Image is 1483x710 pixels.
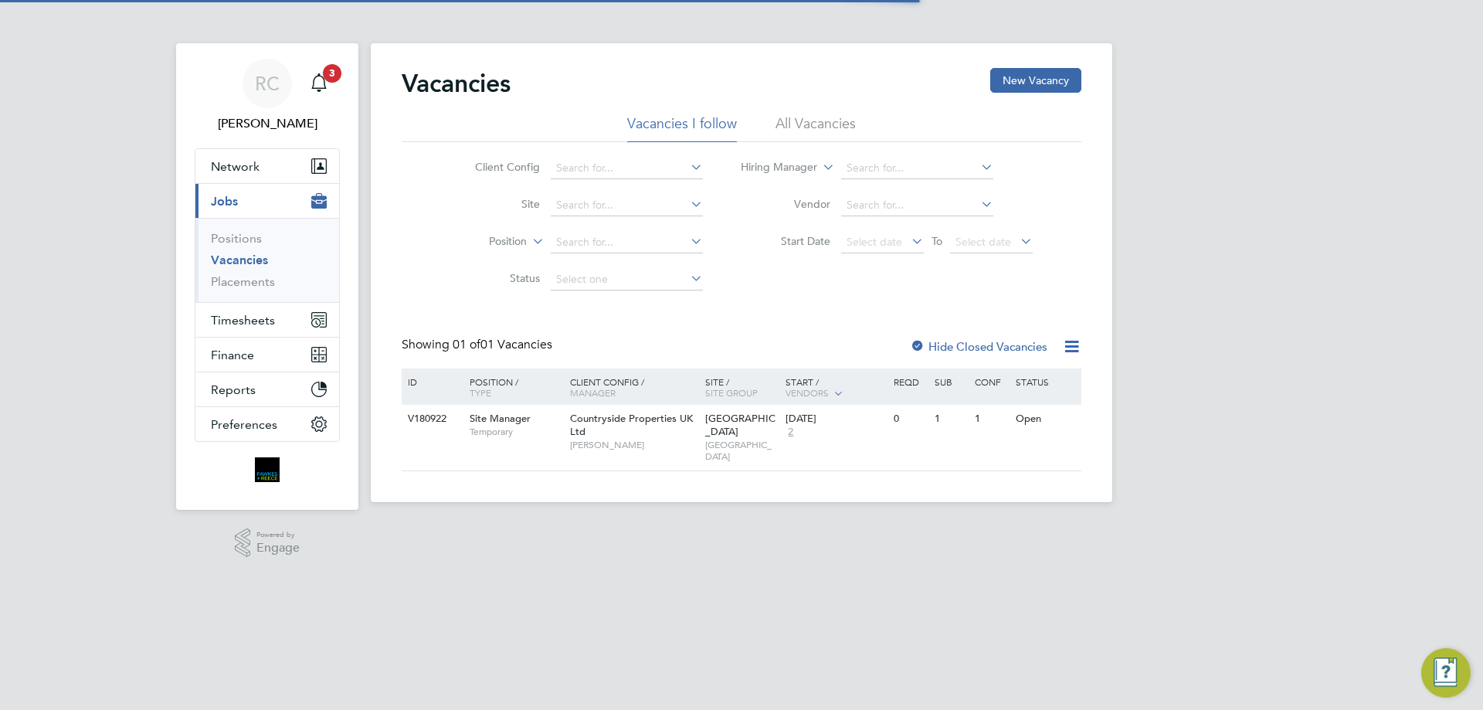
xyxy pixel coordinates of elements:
div: ID [404,369,458,395]
span: Powered by [256,528,300,542]
button: Preferences [195,407,339,441]
span: Reports [211,382,256,397]
a: Vacancies [211,253,268,267]
button: Finance [195,338,339,372]
a: Powered byEngage [235,528,300,558]
div: Reqd [890,369,930,395]
span: Countryside Properties UK Ltd [570,412,693,438]
input: Search for... [551,195,703,216]
button: New Vacancy [990,68,1081,93]
div: 1 [931,405,971,433]
input: Search for... [841,195,993,216]
div: Sub [931,369,971,395]
span: Network [211,159,260,174]
div: [DATE] [786,413,886,426]
div: V180922 [404,405,458,433]
span: Select date [955,235,1011,249]
span: Type [470,386,491,399]
div: Status [1012,369,1079,395]
img: bromak-logo-retina.png [255,457,280,482]
button: Reports [195,372,339,406]
button: Jobs [195,184,339,218]
input: Search for... [841,158,993,179]
a: Positions [211,231,262,246]
span: Temporary [470,426,562,438]
div: Start / [782,369,890,407]
span: 01 of [453,337,480,352]
span: Preferences [211,417,277,432]
div: 1 [971,405,1011,433]
span: Manager [570,386,616,399]
a: Placements [211,274,275,289]
span: Engage [256,542,300,555]
li: All Vacancies [775,114,856,142]
span: 2 [786,426,796,439]
span: [PERSON_NAME] [570,439,697,451]
label: Status [451,271,540,285]
span: Jobs [211,194,238,209]
input: Select one [551,269,703,290]
div: Site / [701,369,782,406]
input: Search for... [551,232,703,253]
label: Vendor [741,197,830,211]
span: 01 Vacancies [453,337,552,352]
h2: Vacancies [402,68,511,99]
div: Open [1012,405,1079,433]
span: Vendors [786,386,829,399]
label: Site [451,197,540,211]
span: 3 [323,64,341,83]
button: Engage Resource Center [1421,648,1471,698]
span: [GEOGRAPHIC_DATA] [705,439,779,463]
div: Conf [971,369,1011,395]
span: To [927,231,947,251]
a: 3 [304,59,334,108]
button: Timesheets [195,303,339,337]
span: [GEOGRAPHIC_DATA] [705,412,775,438]
nav: Main navigation [176,43,358,510]
span: RC [255,73,280,93]
span: Site Manager [470,412,531,425]
span: Timesheets [211,313,275,328]
span: Site Group [705,386,758,399]
label: Hiring Manager [728,160,817,175]
li: Vacancies I follow [627,114,737,142]
div: Client Config / [566,369,701,406]
span: Finance [211,348,254,362]
div: Jobs [195,218,339,302]
label: Client Config [451,160,540,174]
span: Robyn Clarke [195,114,340,133]
span: Select date [847,235,902,249]
input: Search for... [551,158,703,179]
div: Position / [458,369,566,406]
label: Position [438,234,527,250]
label: Start Date [741,234,830,248]
a: Go to home page [195,457,340,482]
label: Hide Closed Vacancies [910,339,1047,354]
button: Network [195,149,339,183]
div: 0 [890,405,930,433]
div: Showing [402,337,555,353]
a: RC[PERSON_NAME] [195,59,340,133]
